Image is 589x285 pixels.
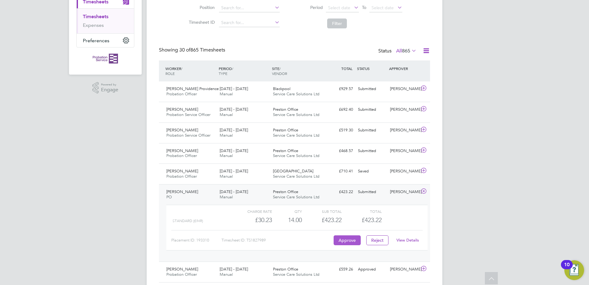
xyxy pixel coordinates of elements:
[164,63,217,79] div: WORKER
[396,238,419,243] a: View Details
[302,215,342,225] div: £423.22
[273,153,319,158] span: Service Care Solutions Ltd
[187,5,215,10] label: Position
[187,19,215,25] label: Timesheet ID
[372,5,394,10] span: Select date
[220,148,248,153] span: [DATE] - [DATE]
[355,187,388,197] div: Submitted
[564,260,584,280] button: Open Resource Center, 10 new notifications
[217,63,270,79] div: PERIOD
[273,133,319,138] span: Service Care Solutions Ltd
[341,66,352,71] span: TOTAL
[396,48,416,54] label: All
[334,235,361,245] button: Approve
[327,19,347,28] button: Filter
[323,146,355,156] div: £468.57
[388,125,420,135] div: [PERSON_NAME]
[272,208,302,215] div: QTY
[388,146,420,156] div: [PERSON_NAME]
[179,47,225,53] span: 865 Timesheets
[166,91,197,97] span: Probation Officer
[232,208,272,215] div: Charge rate
[295,5,323,10] label: Period
[220,168,248,174] span: [DATE] - [DATE]
[220,127,248,133] span: [DATE] - [DATE]
[355,146,388,156] div: Submitted
[166,133,210,138] span: Probation Service Officer
[220,189,248,194] span: [DATE] - [DATE]
[273,272,319,277] span: Service Care Solutions Ltd
[220,266,248,272] span: [DATE] - [DATE]
[219,4,280,12] input: Search for...
[323,125,355,135] div: £519.30
[220,133,233,138] span: Manual
[362,216,382,224] span: £423.22
[166,266,198,272] span: [PERSON_NAME]
[273,112,319,117] span: Service Care Solutions Ltd
[181,66,182,71] span: /
[77,8,134,33] div: Timesheets
[220,107,248,112] span: [DATE] - [DATE]
[83,22,104,28] a: Expenses
[232,66,233,71] span: /
[323,166,355,176] div: £710.41
[92,82,119,94] a: Powered byEngage
[273,148,298,153] span: Preston Office
[388,187,420,197] div: [PERSON_NAME]
[219,71,227,76] span: TYPE
[355,125,388,135] div: Submitted
[273,266,298,272] span: Preston Office
[355,264,388,275] div: Approved
[402,48,410,54] span: 865
[220,86,248,91] span: [DATE] - [DATE]
[220,153,233,158] span: Manual
[77,34,134,47] button: Preferences
[166,194,172,200] span: PO
[83,14,108,19] a: Timesheets
[388,63,420,74] div: APPROVER
[564,265,570,273] div: 10
[166,272,197,277] span: Probation Officer
[273,91,319,97] span: Service Care Solutions Ltd
[232,215,272,225] div: £30.23
[388,166,420,176] div: [PERSON_NAME]
[355,105,388,115] div: Submitted
[270,63,324,79] div: SITE
[83,38,109,43] span: Preferences
[273,194,319,200] span: Service Care Solutions Ltd
[273,168,313,174] span: [GEOGRAPHIC_DATA]
[166,153,197,158] span: Probation Officer
[173,219,203,223] span: Standard (£/HR)
[323,105,355,115] div: £692.40
[166,148,198,153] span: [PERSON_NAME]
[166,86,219,91] span: [PERSON_NAME] Providence
[388,264,420,275] div: [PERSON_NAME]
[159,47,226,53] div: Showing
[273,189,298,194] span: Preston Office
[272,215,302,225] div: 14.00
[166,127,198,133] span: [PERSON_NAME]
[220,112,233,117] span: Manual
[323,187,355,197] div: £423.22
[219,19,280,27] input: Search for...
[323,84,355,94] div: £929.57
[220,272,233,277] span: Manual
[166,174,197,179] span: Probation Officer
[101,82,118,87] span: Powered by
[221,235,332,245] div: Timesheet ID: TS1827989
[166,168,198,174] span: [PERSON_NAME]
[273,174,319,179] span: Service Care Solutions Ltd
[279,66,281,71] span: /
[166,107,198,112] span: [PERSON_NAME]
[323,264,355,275] div: £559.26
[220,174,233,179] span: Manual
[273,127,298,133] span: Preston Office
[272,71,287,76] span: VENDOR
[165,71,175,76] span: ROLE
[101,87,118,93] span: Engage
[166,189,198,194] span: [PERSON_NAME]
[302,208,342,215] div: Sub Total
[179,47,190,53] span: 30 of
[166,112,210,117] span: Probation Service Officer
[388,105,420,115] div: [PERSON_NAME]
